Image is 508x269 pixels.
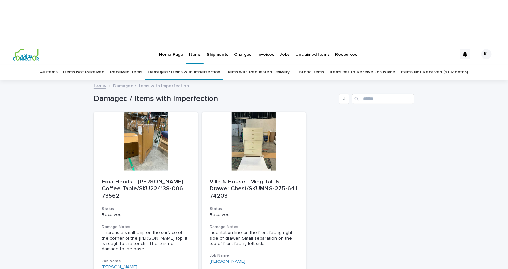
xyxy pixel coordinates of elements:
a: Charges [231,44,254,64]
h3: Status [102,206,190,212]
h3: Job Name [210,253,298,258]
p: Home Page [159,44,183,57]
a: Resources [332,44,360,64]
h3: Job Name [102,259,190,264]
p: There is a small chip on the surface of the corner of the [PERSON_NAME] top. It is rough to the t... [102,230,190,252]
p: Received [102,212,190,218]
p: Resources [335,44,357,57]
p: Invoices [257,44,274,57]
p: Villa & House - Ming Tall 6-Drawer Chest/SKUMNG-275-64 | 74203 [210,179,298,200]
a: Items Yet to Receive Job Name [330,65,395,80]
a: Items with Requested Delivery [226,65,290,80]
p: Received [210,212,298,218]
p: Charges [234,44,251,57]
input: Search [352,94,414,104]
h1: Damaged / Items with Imperfection [94,94,336,103]
h3: Damage Notes [210,224,298,229]
a: Jobs [277,44,293,64]
a: Items [186,44,204,63]
h3: Damage Notes [102,224,190,229]
a: Unclaimed Items [293,44,332,64]
a: Historic Items [296,65,324,80]
p: Unclaimed Items [296,44,330,57]
a: Received Items [110,65,142,80]
img: aCWQmA6OSGG0Kwt8cj3c [13,48,39,61]
a: Items [94,81,106,89]
a: Items Not Received [63,65,104,80]
p: Items [189,44,201,57]
p: indentation line on the front facing right side of drawer. Small separation on the top of front f... [210,230,298,246]
p: Damaged / Items with Imperfection [113,82,189,89]
p: Jobs [280,44,290,57]
p: Four Hands - [PERSON_NAME] Coffee Table/SKU224138-006 | 73562 [102,179,190,200]
p: Shipments [207,44,228,57]
a: Home Page [156,44,186,64]
div: KI [481,49,492,59]
a: [PERSON_NAME] [210,259,246,264]
a: Shipments [204,44,231,64]
a: All Items [40,65,57,80]
h3: Status [210,206,298,212]
a: Damaged / Items with Imperfection [148,65,221,80]
a: Items Not Received (6+ Months) [401,65,468,80]
a: Invoices [254,44,277,64]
